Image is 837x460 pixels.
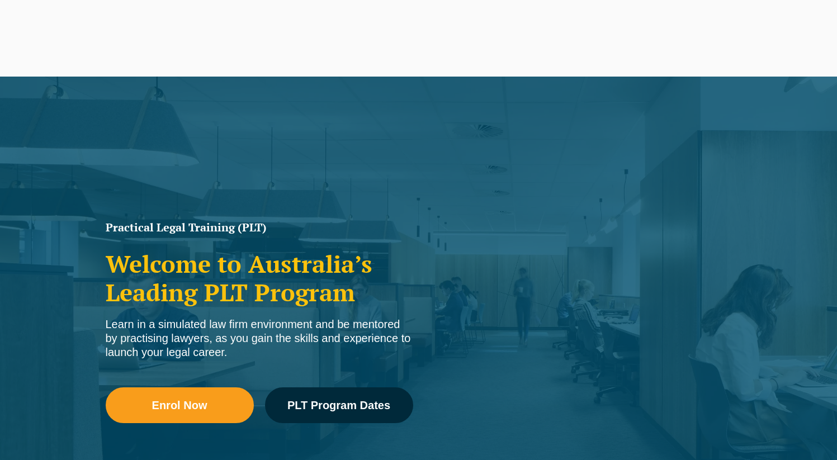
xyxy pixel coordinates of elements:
span: PLT Program Dates [287,400,390,411]
h1: Practical Legal Training (PLT) [106,222,413,233]
h2: Welcome to Australia’s Leading PLT Program [106,250,413,306]
div: Learn in a simulated law firm environment and be mentored by practising lawyers, as you gain the ... [106,317,413,359]
a: Enrol Now [106,387,254,423]
a: PLT Program Dates [265,387,413,423]
span: Enrol Now [152,400,207,411]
